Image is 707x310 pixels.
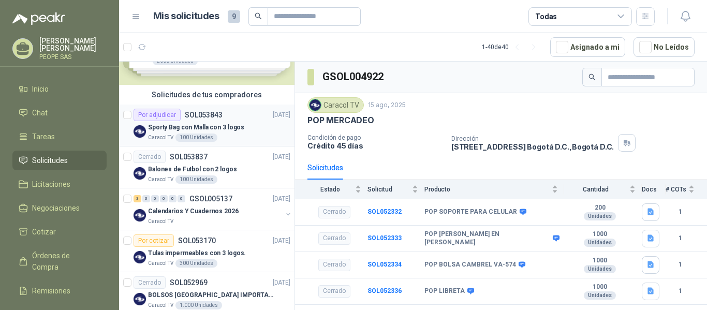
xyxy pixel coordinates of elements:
[148,290,277,300] p: BOLSOS [GEOGRAPHIC_DATA] IMPORTADO [GEOGRAPHIC_DATA]-397-1
[424,186,550,193] span: Producto
[12,222,107,242] a: Cotizar
[424,208,517,216] b: POP SOPORTE PARA CELULAR
[185,111,223,119] p: SOL053843
[255,12,262,20] span: search
[148,301,173,309] p: Caracol TV
[424,230,550,246] b: POP [PERSON_NAME] EN [PERSON_NAME]
[32,226,56,238] span: Cotizar
[32,285,70,297] span: Remisiones
[148,217,173,226] p: Caracol TV
[424,261,516,269] b: POP BOLSA CAMBREL VA-574
[134,151,166,163] div: Cerrado
[175,134,217,142] div: 100 Unidades
[134,234,174,247] div: Por cotizar
[148,123,244,132] p: Sporty Bag con Malla con 3 logos
[584,212,616,220] div: Unidades
[307,115,374,126] p: POP MERCADEO
[134,193,292,226] a: 3 0 0 0 0 0 GSOL005137[DATE] Company LogoCalendarios Y Cuadernos 2026Caracol TV
[564,204,636,212] b: 200
[153,9,219,24] h1: Mis solicitudes
[367,287,402,294] b: SOL052336
[119,105,294,146] a: Por adjudicarSOL053843[DATE] Company LogoSporty Bag con Malla con 3 logosCaracol TV100 Unidades
[666,180,707,199] th: # COTs
[564,283,636,291] b: 1000
[307,141,443,150] p: Crédito 45 días
[32,131,55,142] span: Tareas
[295,180,367,199] th: Estado
[564,180,642,199] th: Cantidad
[642,180,666,199] th: Docs
[228,10,240,23] span: 9
[32,250,97,273] span: Órdenes de Compra
[318,259,350,271] div: Cerrado
[134,209,146,222] img: Company Logo
[119,230,294,272] a: Por cotizarSOL053170[DATE] Company LogoTulas impermeables con 3 logos.Caracol TV300 Unidades
[318,232,350,245] div: Cerrado
[273,110,290,120] p: [DATE]
[273,194,290,204] p: [DATE]
[482,39,542,55] div: 1 - 40 de 40
[148,165,237,174] p: Balones de Futbol con 2 logos
[148,259,173,268] p: Caracol TV
[134,251,146,263] img: Company Logo
[424,287,465,296] b: POP LIBRETA
[189,195,232,202] p: GSOL005137
[666,186,686,193] span: # COTs
[367,180,424,199] th: Solicitud
[119,85,294,105] div: Solicitudes de tus compradores
[666,286,695,296] b: 1
[12,151,107,170] a: Solicitudes
[307,186,353,193] span: Estado
[310,99,321,111] img: Company Logo
[39,37,107,52] p: [PERSON_NAME] [PERSON_NAME]
[175,301,222,309] div: 1.000 Unidades
[170,153,208,160] p: SOL053837
[318,285,350,298] div: Cerrado
[367,186,410,193] span: Solicitud
[273,152,290,162] p: [DATE]
[424,180,564,199] th: Producto
[451,142,614,151] p: [STREET_ADDRESS] Bogotá D.C. , Bogotá D.C.
[12,12,65,25] img: Logo peakr
[588,73,596,81] span: search
[666,260,695,270] b: 1
[367,261,402,268] a: SOL052334
[318,206,350,218] div: Cerrado
[134,109,181,121] div: Por adjudicar
[119,146,294,188] a: CerradoSOL053837[DATE] Company LogoBalones de Futbol con 2 logosCaracol TV100 Unidades
[584,265,616,273] div: Unidades
[584,239,616,247] div: Unidades
[535,11,557,22] div: Todas
[134,125,146,138] img: Company Logo
[175,259,217,268] div: 300 Unidades
[307,162,343,173] div: Solicitudes
[32,107,48,119] span: Chat
[32,202,80,214] span: Negociaciones
[160,195,168,202] div: 0
[666,207,695,217] b: 1
[170,279,208,286] p: SOL052969
[666,233,695,243] b: 1
[12,103,107,123] a: Chat
[550,37,625,57] button: Asignado a mi
[134,293,146,305] img: Company Logo
[32,179,70,190] span: Licitaciones
[564,186,627,193] span: Cantidad
[12,198,107,218] a: Negociaciones
[564,230,636,239] b: 1000
[12,246,107,277] a: Órdenes de Compra
[367,208,402,215] a: SOL052332
[634,37,695,57] button: No Leídos
[564,257,636,265] b: 1000
[451,135,614,142] p: Dirección
[12,127,107,146] a: Tareas
[169,195,176,202] div: 0
[12,174,107,194] a: Licitaciones
[142,195,150,202] div: 0
[151,195,159,202] div: 0
[273,236,290,246] p: [DATE]
[367,234,402,242] a: SOL052333
[39,54,107,60] p: PEOPE SAS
